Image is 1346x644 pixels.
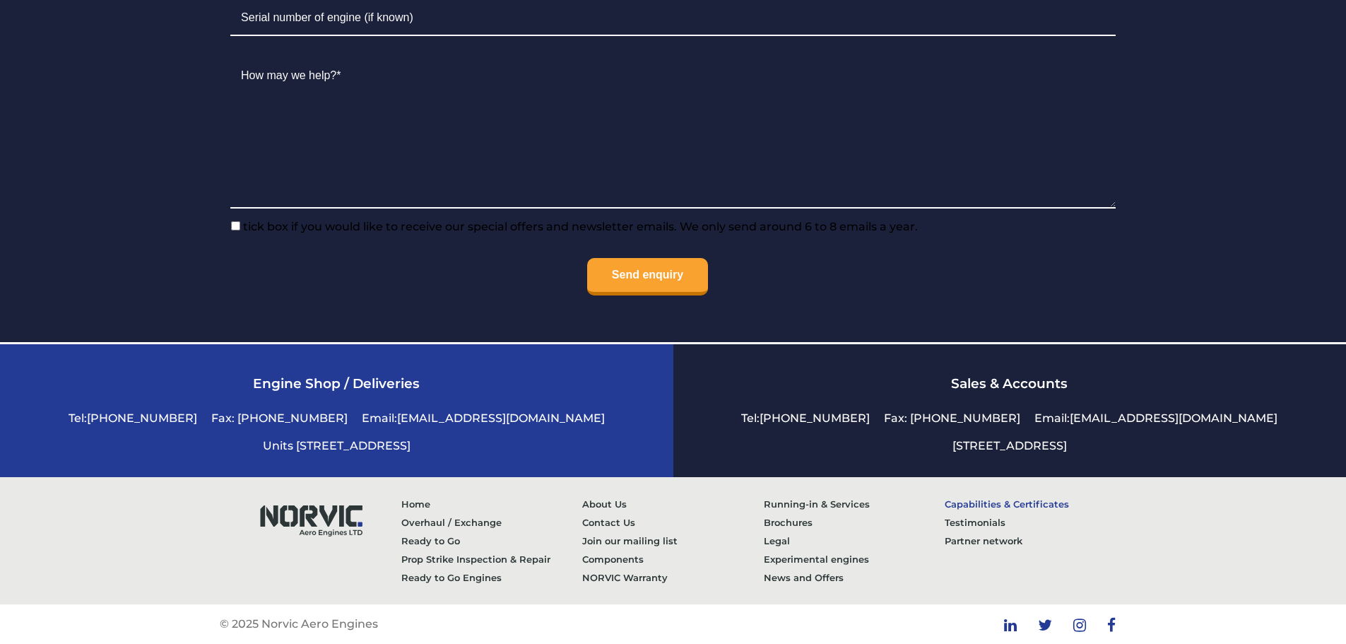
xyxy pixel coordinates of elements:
a: Brochures [764,513,945,532]
a: Overhaul / Exchange [401,513,583,532]
a: NORVIC Warranty [582,568,764,587]
a: Legal [764,532,945,550]
li: Units [STREET_ADDRESS] [256,432,418,459]
span: tick box if you would like to receive our special offers and newsletter emails. We only send arou... [240,220,918,233]
a: News and Offers [764,568,945,587]
a: [EMAIL_ADDRESS][DOMAIN_NAME] [1070,411,1277,425]
a: [PHONE_NUMBER] [87,411,197,425]
li: Email: [1027,404,1285,432]
input: Serial number of engine (if known) [230,1,1116,36]
img: Norvic Aero Engines logo [247,495,374,543]
a: Testimonials [945,513,1126,532]
a: Components [582,550,764,568]
a: Capabilities & Certificates [945,495,1126,513]
a: Home [401,495,583,513]
li: Tel: [61,404,204,432]
input: Send enquiry [587,258,708,295]
li: Email: [355,404,612,432]
a: Contact Us [582,513,764,532]
h3: Sales & Accounts [691,375,1329,392]
a: Ready to Go Engines [401,568,583,587]
a: [EMAIL_ADDRESS][DOMAIN_NAME] [397,411,605,425]
li: [STREET_ADDRESS] [945,432,1074,459]
li: Tel: [734,404,877,432]
a: [PHONE_NUMBER] [760,411,870,425]
a: About Us [582,495,764,513]
li: Fax: [PHONE_NUMBER] [877,404,1027,432]
a: Join our mailing list [582,532,764,550]
a: Prop Strike Inspection & Repair [401,550,583,568]
p: © 2025 Norvic Aero Engines [220,616,378,633]
a: Running-in & Services [764,495,945,513]
a: Partner network [945,532,1126,550]
input: tick box if you would like to receive our special offers and newsletter emails. We only send arou... [231,221,240,230]
li: Fax: [PHONE_NUMBER] [204,404,355,432]
a: Experimental engines [764,550,945,568]
h3: Engine Shop / Deliveries [18,375,656,392]
a: Ready to Go [401,532,583,550]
